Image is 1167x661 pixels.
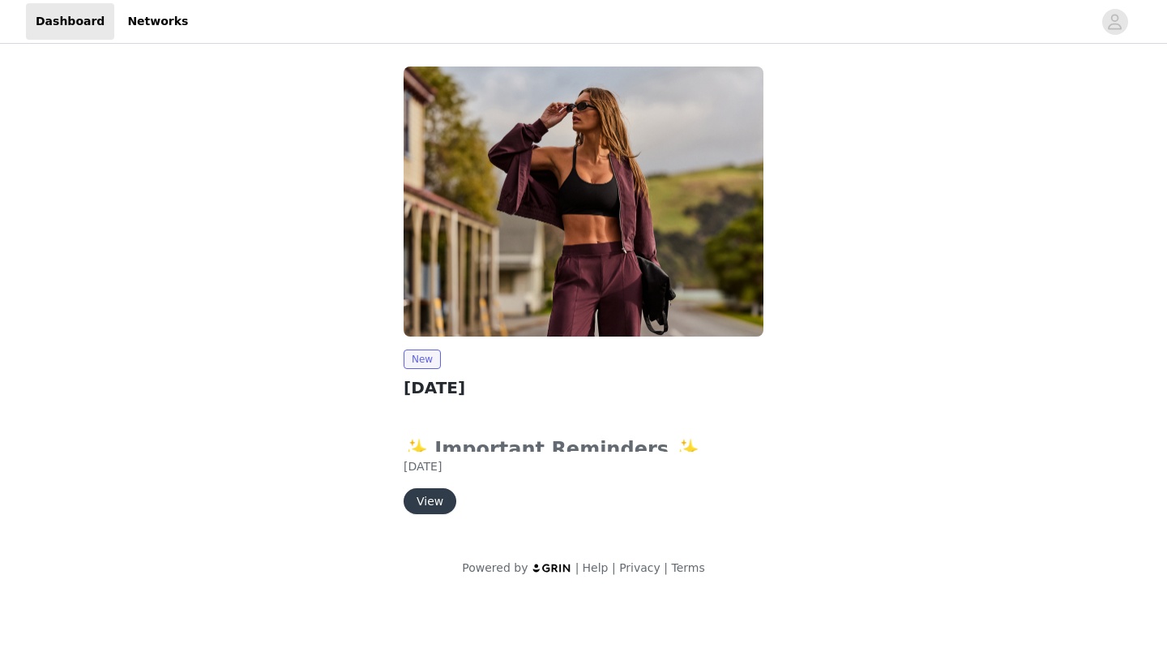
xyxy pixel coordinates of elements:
span: | [664,561,668,574]
a: Networks [118,3,198,40]
span: New [404,350,441,369]
a: View [404,496,456,508]
a: Terms [671,561,704,574]
img: logo [532,563,572,573]
span: | [612,561,616,574]
a: Dashboard [26,3,114,40]
div: avatar [1107,9,1122,35]
span: Powered by [462,561,528,574]
span: [DATE] [404,460,442,473]
button: View [404,488,456,514]
a: Help [583,561,609,574]
a: Privacy [619,561,660,574]
span: | [575,561,579,574]
strong: ✨ Important Reminders ✨ [404,438,710,461]
img: Fabletics [404,67,763,337]
h2: [DATE] [404,376,763,400]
